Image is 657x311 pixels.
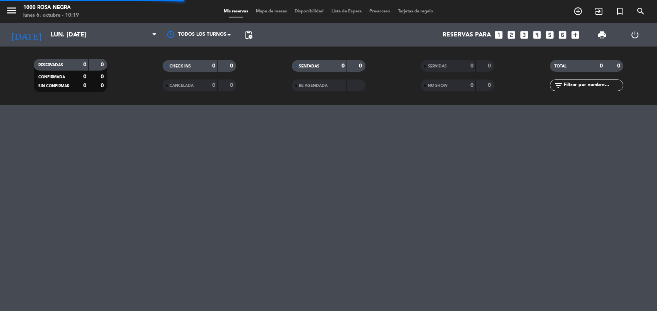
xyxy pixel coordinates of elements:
i: looks_4 [532,30,542,40]
i: looks_6 [558,30,568,40]
strong: 0 [488,63,492,69]
span: SIN CONFIRMAR [38,84,69,88]
span: CONFIRMADA [38,75,65,79]
i: menu [6,5,17,16]
strong: 0 [359,63,364,69]
strong: 0 [101,74,105,79]
i: looks_3 [519,30,529,40]
span: RE AGENDADA [299,84,328,88]
i: [DATE] [6,26,47,43]
strong: 0 [341,63,345,69]
span: Lista de Espera [328,9,365,14]
span: Disponibilidad [291,9,328,14]
span: pending_actions [244,30,253,40]
strong: 0 [600,63,603,69]
i: turned_in_not [615,7,624,16]
i: looks_5 [545,30,555,40]
span: CANCELADA [170,84,194,88]
input: Filtrar por nombre... [563,81,623,90]
span: Reservas para [443,31,491,39]
strong: 0 [101,62,105,67]
strong: 0 [101,83,105,88]
span: CHECK INS [170,64,191,68]
strong: 0 [230,63,235,69]
i: arrow_drop_down [72,30,81,40]
i: add_circle_outline [573,7,583,16]
span: print [597,30,607,40]
strong: 0 [212,63,215,69]
i: looks_one [494,30,504,40]
strong: 0 [230,83,235,88]
strong: 0 [83,74,86,79]
div: LOG OUT [619,23,651,47]
div: lunes 6. octubre - 10:19 [23,12,79,19]
span: SERVIDAS [428,64,447,68]
span: Pre-acceso [365,9,394,14]
i: exit_to_app [594,7,604,16]
strong: 0 [488,83,492,88]
span: SENTADAS [299,64,319,68]
button: menu [6,5,17,19]
span: Tarjetas de regalo [394,9,437,14]
strong: 0 [83,62,86,67]
i: search [636,7,645,16]
span: TOTAL [554,64,566,68]
strong: 0 [617,63,622,69]
span: RESERVADAS [38,63,63,67]
strong: 0 [470,83,473,88]
strong: 0 [83,83,86,88]
i: add_box [570,30,580,40]
strong: 0 [470,63,473,69]
i: filter_list [554,81,563,90]
strong: 0 [212,83,215,88]
i: power_settings_new [630,30,640,40]
div: 1000 Rosa Negra [23,4,79,12]
span: Mapa de mesas [252,9,291,14]
span: NO SHOW [428,84,448,88]
i: looks_two [506,30,516,40]
span: Mis reservas [220,9,252,14]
